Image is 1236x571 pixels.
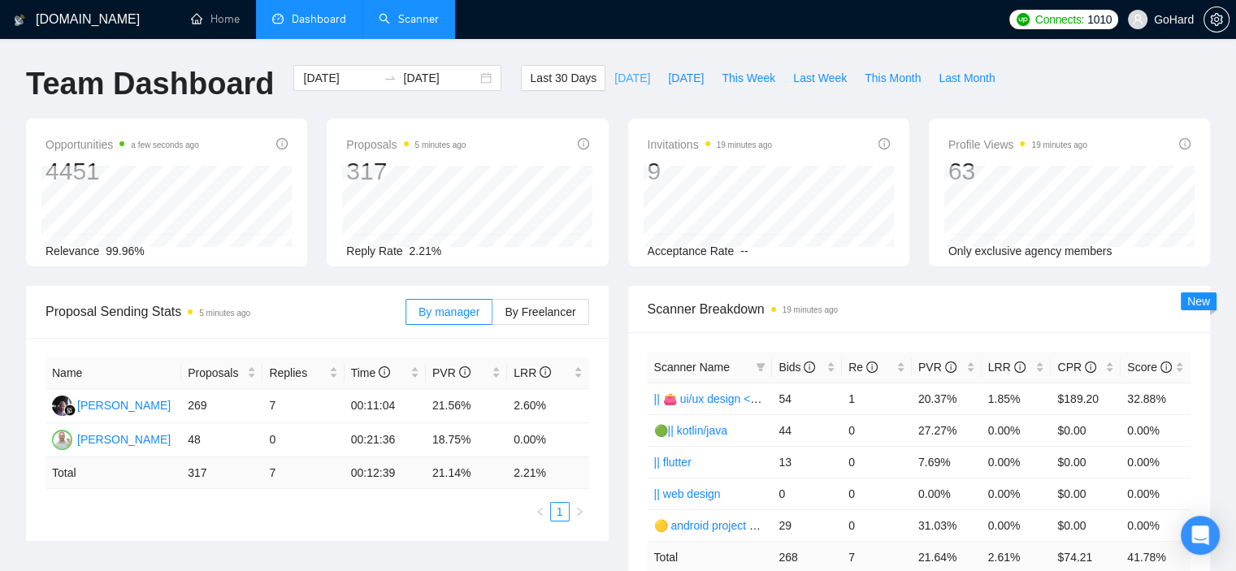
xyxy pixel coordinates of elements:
[866,361,878,373] span: info-circle
[530,69,596,87] span: Last 30 Days
[842,509,912,541] td: 0
[262,357,344,389] th: Replies
[945,361,956,373] span: info-circle
[46,156,199,187] div: 4451
[912,446,982,478] td: 7.69%
[415,141,466,149] time: 5 minutes ago
[351,366,390,379] span: Time
[722,69,775,87] span: This Week
[772,478,842,509] td: 0
[514,366,551,379] span: LRR
[878,138,890,149] span: info-circle
[384,71,397,84] span: swap-right
[756,362,765,372] span: filter
[131,141,198,149] time: a few seconds ago
[982,414,1052,446] td: 0.00%
[379,366,390,378] span: info-circle
[188,364,244,382] span: Proposals
[1127,361,1171,374] span: Score
[912,478,982,509] td: 0.00%
[740,244,748,257] span: --
[772,414,842,446] td: 44
[654,361,730,374] span: Scanner Name
[772,509,842,541] td: 29
[1087,11,1112,28] span: 1010
[262,389,344,423] td: 7
[106,244,144,257] span: 99.96%
[1121,383,1190,414] td: 32.88%
[654,392,871,405] a: || 👛 ui/ux design <30h ready to start 23/07
[52,398,171,411] a: RR[PERSON_NAME]
[772,383,842,414] td: 54
[1051,478,1121,509] td: $0.00
[1179,138,1190,149] span: info-circle
[199,309,250,318] time: 5 minutes ago
[432,366,471,379] span: PVR
[856,65,930,91] button: This Month
[1187,295,1210,308] span: New
[507,389,588,423] td: 2.60%
[912,383,982,414] td: 20.37%
[77,396,171,414] div: [PERSON_NAME]
[46,244,99,257] span: Relevance
[842,383,912,414] td: 1
[77,430,171,448] div: [PERSON_NAME]
[540,366,551,378] span: info-circle
[551,503,569,521] a: 1
[1051,509,1121,541] td: $0.00
[262,423,344,457] td: 0
[379,12,439,26] a: searchScanner
[570,502,589,521] li: Next Page
[948,135,1087,154] span: Profile Views
[939,69,995,87] span: Last Month
[1121,414,1190,446] td: 0.00%
[410,244,442,257] span: 2.21%
[1203,13,1229,26] a: setting
[778,361,815,374] span: Bids
[181,457,262,489] td: 317
[982,383,1052,414] td: 1.85%
[269,364,325,382] span: Replies
[1160,361,1172,373] span: info-circle
[52,432,171,445] a: IV[PERSON_NAME]
[1057,361,1095,374] span: CPR
[346,156,466,187] div: 317
[783,305,838,314] time: 19 minutes ago
[276,138,288,149] span: info-circle
[1121,509,1190,541] td: 0.00%
[14,7,25,33] img: logo
[912,509,982,541] td: 31.03%
[1051,414,1121,446] td: $0.00
[865,69,921,87] span: This Month
[272,13,284,24] span: dashboard
[345,457,426,489] td: 00:12:39
[507,457,588,489] td: 2.21 %
[550,502,570,521] li: 1
[303,69,377,87] input: Start date
[982,478,1052,509] td: 0.00%
[531,502,550,521] li: Previous Page
[575,507,584,517] span: right
[578,138,589,149] span: info-circle
[1051,446,1121,478] td: $0.00
[1204,13,1229,26] span: setting
[1181,516,1220,555] div: Open Intercom Messenger
[292,12,346,26] span: Dashboard
[717,141,772,149] time: 19 minutes ago
[648,135,772,154] span: Invitations
[804,361,815,373] span: info-circle
[346,244,402,257] span: Reply Rate
[1035,11,1084,28] span: Connects:
[346,135,466,154] span: Proposals
[505,305,575,318] span: By Freelancer
[345,423,426,457] td: 00:21:36
[426,423,507,457] td: 18.75%
[403,69,477,87] input: End date
[262,457,344,489] td: 7
[419,305,479,318] span: By manager
[426,389,507,423] td: 21.56%
[1121,478,1190,509] td: 0.00%
[988,361,1026,374] span: LRR
[848,361,878,374] span: Re
[345,389,426,423] td: 00:11:04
